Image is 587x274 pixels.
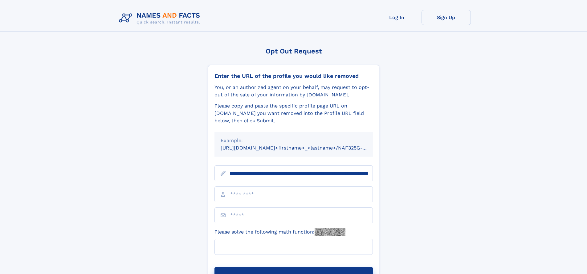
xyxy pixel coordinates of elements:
[214,73,373,79] div: Enter the URL of the profile you would like removed
[221,145,385,151] small: [URL][DOMAIN_NAME]<firstname>_<lastname>/NAF325G-xxxxxxxx
[208,47,379,55] div: Opt Out Request
[422,10,471,25] a: Sign Up
[214,84,373,99] div: You, or an authorized agent on your behalf, may request to opt-out of the sale of your informatio...
[221,137,367,144] div: Example:
[214,228,345,236] label: Please solve the following math function:
[372,10,422,25] a: Log In
[116,10,205,27] img: Logo Names and Facts
[214,102,373,124] div: Please copy and paste the specific profile page URL on [DOMAIN_NAME] you want removed into the Pr...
